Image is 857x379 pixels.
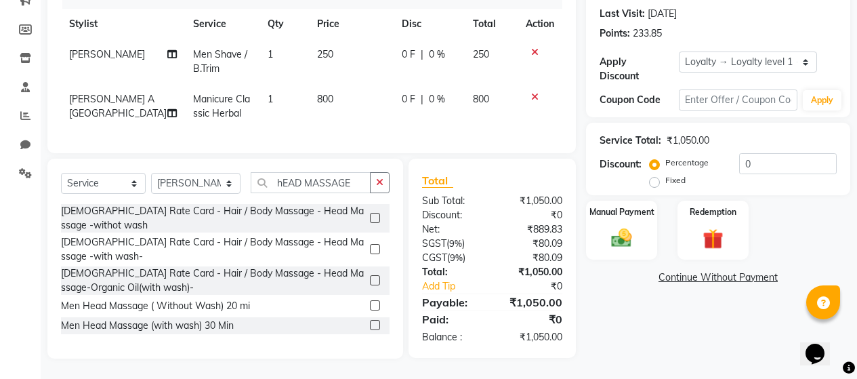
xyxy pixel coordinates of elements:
iframe: chat widget [800,325,843,365]
span: 0 F [402,92,415,106]
div: Payable: [412,294,493,311]
div: 233.85 [633,26,662,41]
div: Discount: [600,157,642,172]
img: _gift.svg [696,226,730,252]
span: CGST [422,252,447,264]
button: Apply [803,90,841,111]
span: [PERSON_NAME] A [GEOGRAPHIC_DATA] [69,93,167,119]
div: ₹1,050.00 [492,265,572,279]
div: ₹1,050.00 [492,294,572,311]
div: [DEMOGRAPHIC_DATA] Rate Card - Hair / Body Massage - Head Massage -with wash- [61,235,364,264]
th: Price [309,9,394,39]
span: 250 [473,48,489,60]
div: Balance : [412,330,493,344]
input: Enter Offer / Coupon Code [679,89,797,111]
label: Manual Payment [589,206,654,218]
div: Last Visit: [600,7,645,21]
th: Total [465,9,518,39]
div: ₹1,050.00 [492,330,572,344]
div: Paid: [412,311,493,327]
span: 0 F [402,47,415,62]
div: ₹1,050.00 [667,134,709,148]
div: Service Total: [600,134,661,148]
div: Points: [600,26,630,41]
div: Men Head Massage ( Without Wash) 20 mi [61,299,250,313]
label: Percentage [665,157,709,169]
span: Manicure Classic Herbal [193,93,250,119]
div: Discount: [412,208,493,222]
input: Search or Scan [251,172,371,193]
div: ( ) [412,237,493,251]
span: 1 [268,93,273,105]
div: [DATE] [648,7,677,21]
span: SGST [422,237,446,250]
span: | [421,92,423,106]
div: [DEMOGRAPHIC_DATA] Rate Card - Hair / Body Massage - Head Massage -withot wash [61,204,364,233]
label: Redemption [690,206,736,218]
span: 0 % [429,47,445,62]
div: ₹0 [492,311,572,327]
label: Fixed [665,174,686,186]
div: ₹80.09 [492,251,572,265]
span: 250 [317,48,333,60]
div: ₹80.09 [492,237,572,251]
div: Men Head Massage (with wash) 30 Min [61,319,234,333]
th: Service [185,9,259,39]
span: | [421,47,423,62]
div: Men Head Massage-organic oil (with wash) 30 Min [61,338,282,353]
div: Net: [412,222,493,237]
div: ( ) [412,251,493,265]
span: 1 [268,48,273,60]
span: 9% [449,238,462,249]
th: Action [518,9,562,39]
span: Total [422,174,453,188]
div: Apply Discount [600,55,679,83]
a: Add Tip [412,279,505,294]
div: Total: [412,265,493,279]
span: 9% [450,252,463,263]
div: [DEMOGRAPHIC_DATA] Rate Card - Hair / Body Massage - Head Massage-Organic Oil(with wash)- [61,266,364,295]
th: Stylist [61,9,185,39]
div: ₹1,050.00 [492,194,572,208]
div: ₹0 [505,279,572,294]
span: 800 [317,93,333,105]
div: Sub Total: [412,194,493,208]
th: Disc [394,9,465,39]
div: ₹0 [492,208,572,222]
th: Qty [259,9,309,39]
img: _cash.svg [605,226,638,250]
div: ₹889.83 [492,222,572,237]
span: 0 % [429,92,445,106]
span: [PERSON_NAME] [69,48,145,60]
span: 800 [473,93,489,105]
a: Continue Without Payment [589,271,848,285]
div: Coupon Code [600,93,679,107]
span: Men Shave / B.Trim [193,48,247,75]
